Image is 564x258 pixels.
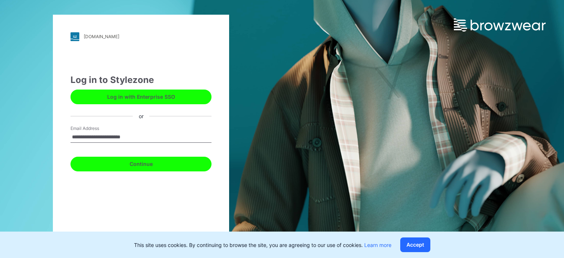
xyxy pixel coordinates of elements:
[70,32,211,41] a: [DOMAIN_NAME]
[134,241,391,249] p: This site uses cookies. By continuing to browse the site, you are agreeing to our use of cookies.
[133,112,149,120] div: or
[70,157,211,171] button: Continue
[84,34,119,39] div: [DOMAIN_NAME]
[454,18,546,32] img: browzwear-logo.e42bd6dac1945053ebaf764b6aa21510.svg
[70,73,211,87] div: Log in to Stylezone
[70,125,122,132] label: Email Address
[70,90,211,104] button: Log in with Enterprise SSO
[70,32,79,41] img: stylezone-logo.562084cfcfab977791bfbf7441f1a819.svg
[400,237,430,252] button: Accept
[364,242,391,248] a: Learn more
